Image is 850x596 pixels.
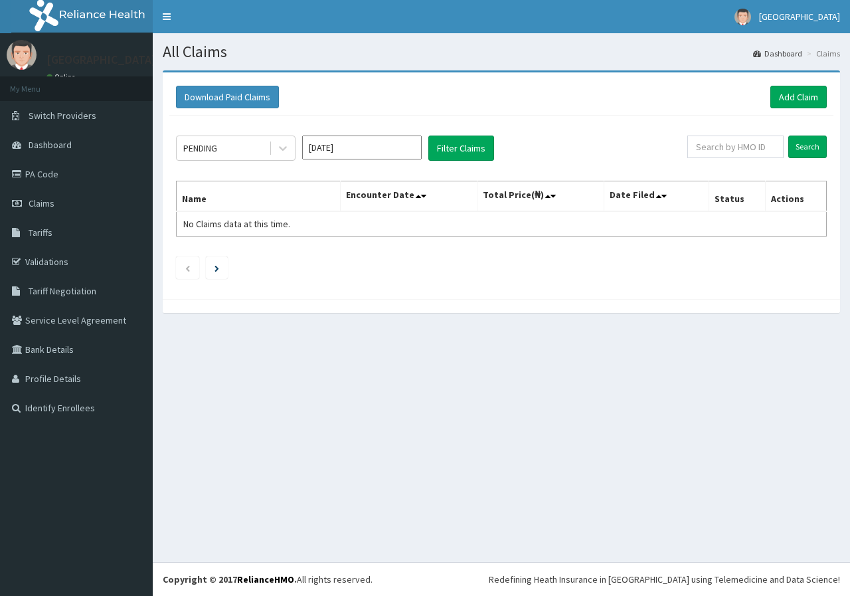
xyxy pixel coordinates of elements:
span: Dashboard [29,139,72,151]
img: User Image [734,9,751,25]
th: Encounter Date [340,181,477,212]
div: PENDING [183,142,217,155]
input: Select Month and Year [302,136,422,159]
th: Name [177,181,341,212]
button: Filter Claims [428,136,494,161]
span: Tariff Negotiation [29,285,96,297]
th: Actions [765,181,826,212]
button: Download Paid Claims [176,86,279,108]
th: Date Filed [604,181,709,212]
a: Online [46,72,78,82]
span: Switch Providers [29,110,96,122]
a: Previous page [185,262,191,274]
strong: Copyright © 2017 . [163,573,297,585]
span: Tariffs [29,227,52,239]
th: Status [709,181,765,212]
a: Next page [214,262,219,274]
img: User Image [7,40,37,70]
a: Add Claim [770,86,827,108]
footer: All rights reserved. [153,562,850,596]
a: RelianceHMO [237,573,294,585]
div: Redefining Heath Insurance in [GEOGRAPHIC_DATA] using Telemedicine and Data Science! [489,573,840,586]
th: Total Price(₦) [477,181,604,212]
a: Dashboard [753,48,802,59]
p: [GEOGRAPHIC_DATA] [46,54,156,66]
span: No Claims data at this time. [183,218,290,230]
h1: All Claims [163,43,840,60]
li: Claims [804,48,840,59]
input: Search by HMO ID [687,136,784,158]
input: Search [788,136,827,158]
span: Claims [29,197,54,209]
span: [GEOGRAPHIC_DATA] [759,11,840,23]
